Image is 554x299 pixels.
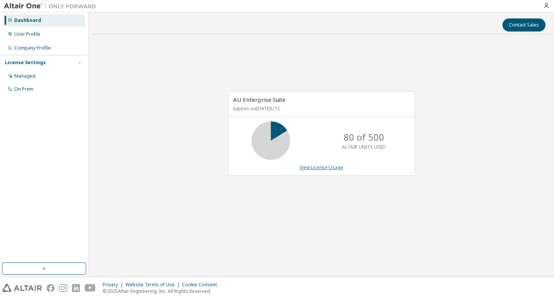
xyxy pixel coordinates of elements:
div: Company Profile [14,45,51,51]
div: User Profile [14,31,40,37]
img: Altair One [4,2,100,10]
img: altair_logo.svg [2,284,42,292]
span: AU Enterprise Suite [233,96,285,103]
p: Expires on [DATE] UTC [233,105,408,112]
img: instagram.svg [59,284,67,292]
div: Website Terms of Use [125,282,182,288]
div: On Prem [14,86,33,92]
div: Cookie Consent [182,282,222,288]
div: Managed [14,73,35,79]
a: View License Usage [300,164,343,171]
p: 80 of 500 [344,131,384,144]
img: linkedin.svg [72,284,80,292]
img: facebook.svg [47,284,55,292]
div: Dashboard [14,17,41,23]
p: © 2025 Altair Engineering, Inc. All Rights Reserved. [103,288,222,294]
p: ALTAIR UNITS USED [342,144,386,150]
div: Privacy [103,282,125,288]
button: Contact Sales [502,18,546,32]
div: License Settings [5,60,46,66]
img: youtube.svg [85,284,96,292]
